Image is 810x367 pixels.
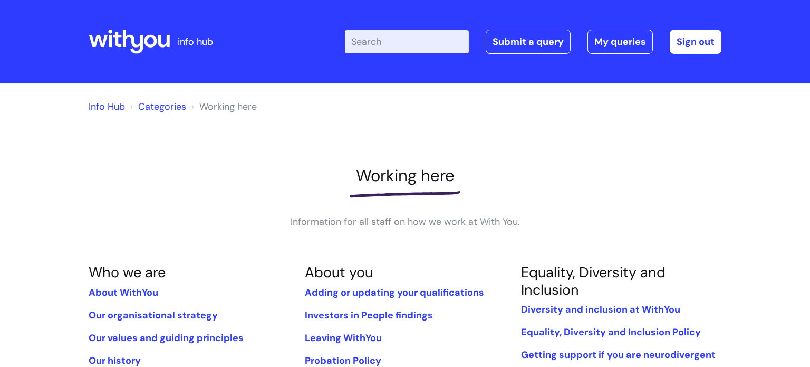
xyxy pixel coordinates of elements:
a: Probation Policy [305,354,381,367]
a: Leaving WithYou [305,332,382,344]
a: About you [305,263,373,281]
a: Sign out [670,30,721,54]
a: Equality, Diversity and Inclusion [521,263,666,298]
li: Solution home [128,98,186,115]
a: Getting support if you are neurodivergent [521,349,716,361]
div: | - [345,30,721,54]
a: Diversity and inclusion at WithYou [521,303,680,316]
a: Info Hub [89,100,125,113]
a: Who we are [89,263,166,281]
a: About WithYou [89,286,158,299]
input: Search [345,30,469,53]
a: Investors in People findings [305,309,433,322]
a: Our values and guiding principles [89,332,244,344]
a: Our history [89,354,141,367]
li: Working here [189,98,257,115]
a: Equality, Diversity and Inclusion Policy [521,326,701,338]
p: Information for all staff on how we work at With You. [247,213,563,230]
a: Submit a query [486,30,571,54]
a: My queries [587,30,653,54]
p: info hub [178,33,213,50]
a: Adding or updating your qualifications [305,286,484,299]
h1: Working here [89,166,721,185]
a: Our organisational strategy [89,309,218,322]
a: Categories [138,100,186,113]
